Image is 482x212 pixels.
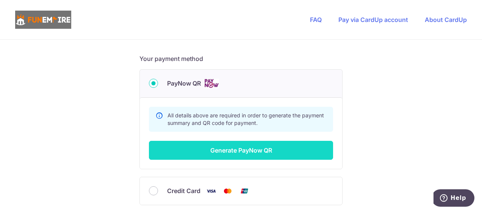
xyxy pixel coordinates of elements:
span: All details above are required in order to generate the payment summary and QR code for payment. [167,112,324,126]
div: PayNow QR Cards logo [149,79,333,88]
a: About CardUp [425,16,467,23]
a: FAQ [310,16,322,23]
img: Visa [203,186,219,196]
img: Union Pay [237,186,252,196]
div: Credit Card Visa Mastercard Union Pay [149,186,333,196]
a: Pay via CardUp account [338,16,408,23]
button: Generate PayNow QR [149,141,333,160]
span: Credit Card [167,186,200,195]
span: PayNow QR [167,79,201,88]
h5: Your payment method [139,54,343,63]
iframe: Opens a widget where you can find more information [433,189,474,208]
img: Mastercard [220,186,235,196]
img: Cards logo [204,79,219,88]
